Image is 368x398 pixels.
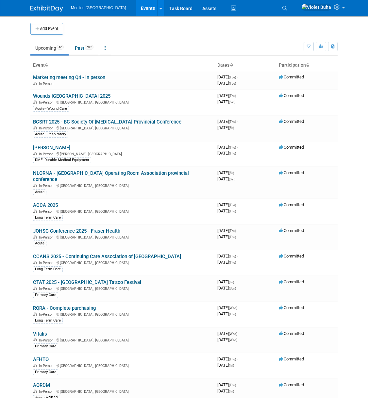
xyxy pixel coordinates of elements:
[279,305,304,310] span: Committed
[39,235,56,240] span: In-Person
[33,338,37,341] img: In-Person Event
[33,100,37,104] img: In-Person Event
[306,62,309,68] a: Sort by Participation Type
[217,125,234,130] span: [DATE]
[279,254,304,258] span: Committed
[39,364,56,368] span: In-Person
[217,145,238,150] span: [DATE]
[217,99,235,104] span: [DATE]
[217,228,238,233] span: [DATE]
[276,60,338,71] th: Participation
[217,260,236,265] span: [DATE]
[217,363,234,368] span: [DATE]
[229,126,234,130] span: (Fri)
[33,93,110,99] a: Wounds [GEOGRAPHIC_DATA] 2025
[33,287,37,290] img: In-Person Event
[229,280,234,284] span: (Fri)
[33,266,63,272] div: Long Term Care
[33,260,212,265] div: [GEOGRAPHIC_DATA], [GEOGRAPHIC_DATA]
[229,120,236,124] span: (Thu)
[217,170,236,175] span: [DATE]
[279,119,304,124] span: Committed
[229,75,236,79] span: (Tue)
[85,45,93,50] span: 509
[71,6,126,10] span: Medline [GEOGRAPHIC_DATA]
[33,357,49,362] a: AFHTO
[33,126,37,129] img: In-Person Event
[33,234,212,240] div: [GEOGRAPHIC_DATA], [GEOGRAPHIC_DATA]
[33,119,181,125] a: BCSRT 2025 - BC Society Of [MEDICAL_DATA] Provincial Conference
[33,228,120,234] a: JOHSC Conference 2025 - Fraser Health
[33,331,47,337] a: Vitalis
[33,389,212,394] div: [GEOGRAPHIC_DATA], [GEOGRAPHIC_DATA]
[39,390,56,394] span: In-Person
[33,292,58,298] div: Primary Care
[279,228,304,233] span: Committed
[237,228,238,233] span: -
[70,42,98,54] a: Past509
[33,343,58,349] div: Primary Care
[39,312,56,317] span: In-Person
[237,93,238,98] span: -
[217,119,238,124] span: [DATE]
[217,331,239,336] span: [DATE]
[217,357,238,361] span: [DATE]
[30,42,69,54] a: Upcoming42
[39,184,56,188] span: In-Person
[229,94,236,98] span: (Thu)
[217,208,236,213] span: [DATE]
[279,382,304,387] span: Committed
[33,145,70,151] a: [PERSON_NAME]
[279,145,304,150] span: Committed
[237,75,238,79] span: -
[217,389,234,393] span: [DATE]
[229,82,236,85] span: (Tue)
[33,337,212,342] div: [GEOGRAPHIC_DATA], [GEOGRAPHIC_DATA]
[33,312,37,316] img: In-Person Event
[33,189,46,195] div: Acute
[217,382,238,387] span: [DATE]
[217,81,236,86] span: [DATE]
[229,332,237,336] span: (Wed)
[229,229,236,233] span: (Thu)
[217,93,238,98] span: [DATE]
[279,331,304,336] span: Committed
[217,337,237,342] span: [DATE]
[229,390,234,393] span: (Fri)
[229,203,236,207] span: (Tue)
[217,286,236,290] span: [DATE]
[229,152,236,155] span: (Thu)
[235,279,236,284] span: -
[39,287,56,291] span: In-Person
[237,119,238,124] span: -
[33,151,212,156] div: [PERSON_NAME], [GEOGRAPHIC_DATA]
[215,60,276,71] th: Dates
[39,261,56,265] span: In-Person
[217,151,236,156] span: [DATE]
[33,131,68,137] div: Acute - Respiratory
[33,261,37,264] img: In-Person Event
[229,338,237,342] span: (Wed)
[237,357,238,361] span: -
[33,363,212,368] div: [GEOGRAPHIC_DATA], [GEOGRAPHIC_DATA]
[279,170,304,175] span: Committed
[217,305,239,310] span: [DATE]
[33,82,37,85] img: In-Person Event
[229,235,236,239] span: (Thu)
[279,75,304,79] span: Committed
[279,93,304,98] span: Committed
[229,62,233,68] a: Sort by Start Date
[33,286,212,291] div: [GEOGRAPHIC_DATA], [GEOGRAPHIC_DATA]
[57,45,64,50] span: 42
[229,383,236,387] span: (Thu)
[33,369,58,375] div: Primary Care
[33,99,212,105] div: [GEOGRAPHIC_DATA], [GEOGRAPHIC_DATA]
[33,125,212,130] div: [GEOGRAPHIC_DATA], [GEOGRAPHIC_DATA]
[39,100,56,105] span: In-Person
[229,100,235,104] span: (Sat)
[229,209,236,213] span: (Thu)
[30,60,215,71] th: Event
[229,177,235,181] span: (Sat)
[217,176,235,181] span: [DATE]
[33,152,37,155] img: In-Person Event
